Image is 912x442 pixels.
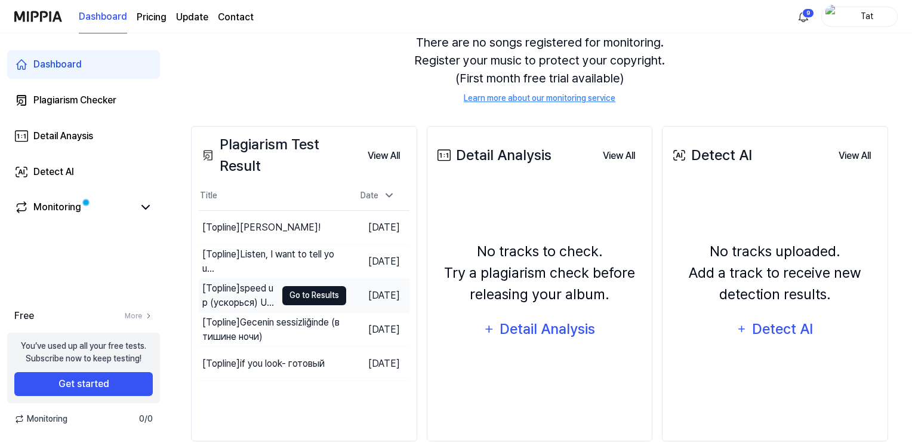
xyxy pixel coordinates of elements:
[7,122,160,151] a: Detail Anaysis
[346,244,409,278] td: [DATE]
[346,312,409,346] td: [DATE]
[751,318,815,340] div: Detect AI
[464,92,615,105] a: Learn more about our monitoring service
[202,315,346,344] div: [Topline] Gecenin sessizliğinde (в тишине ночи)
[33,93,116,108] div: Plagiarism Checker
[199,182,346,210] th: Title
[593,143,645,168] a: View All
[199,134,358,177] div: Plagiarism Test Result
[202,220,321,235] div: [Topline] [PERSON_NAME]!
[14,309,34,323] span: Free
[593,144,645,168] button: View All
[202,281,276,310] div: [Topline] speed up (ускорься) UDIO готовая
[346,210,409,244] td: [DATE]
[202,357,325,371] div: [Topline] if you look- готовый
[14,413,67,425] span: Monitoring
[729,315,822,343] button: Detect AI
[435,145,551,166] div: Detail Analysis
[843,10,890,23] div: Tat
[125,311,153,321] a: More
[282,286,346,305] button: Go to Results
[33,165,74,179] div: Detect AI
[202,247,346,276] div: [Topline] Listen, I want to tell you...
[499,318,596,340] div: Detail Analysis
[79,1,127,33] a: Dashboard
[21,340,146,365] div: You’ve used up all your free tests. Subscribe now to keep testing!
[176,10,208,24] a: Update
[670,145,752,166] div: Detect AI
[358,143,409,168] a: View All
[33,129,93,143] div: Detail Anaysis
[356,186,400,205] div: Date
[794,7,813,26] button: 알림9
[191,19,888,119] div: There are no songs registered for monitoring. Register your music to protect your copyright. (Fir...
[821,7,898,27] button: profileTat
[435,241,645,305] div: No tracks to check. Try a plagiarism check before releasing your album.
[218,10,254,24] a: Contact
[7,158,160,186] a: Detect AI
[139,413,153,425] span: 0 / 0
[829,144,880,168] button: View All
[476,315,603,343] button: Detail Analysis
[33,200,81,214] div: Monitoring
[346,278,409,312] td: [DATE]
[33,57,82,72] div: Dashboard
[137,10,167,24] a: Pricing
[802,8,814,18] div: 9
[829,143,880,168] a: View All
[670,241,880,305] div: No tracks uploaded. Add a track to receive new detection results.
[7,50,160,79] a: Dashboard
[358,144,409,168] button: View All
[14,200,134,214] a: Monitoring
[346,346,409,380] td: [DATE]
[796,10,811,24] img: 알림
[7,86,160,115] a: Plagiarism Checker
[14,372,153,396] button: Get started
[825,5,840,29] img: profile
